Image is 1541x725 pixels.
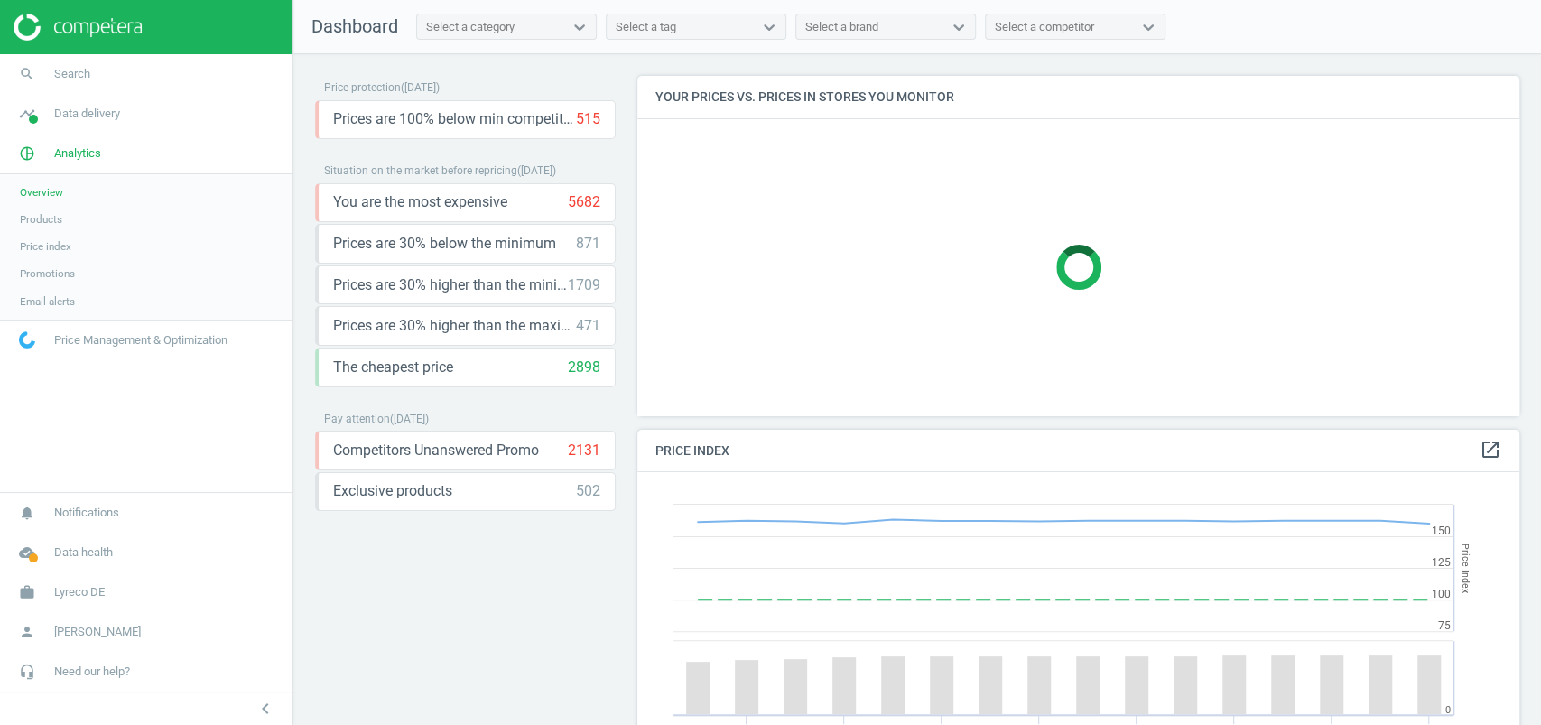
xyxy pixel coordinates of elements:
span: Analytics [54,145,101,162]
div: 1709 [568,275,600,295]
h4: Price Index [637,430,1519,472]
h4: Your prices vs. prices in stores you monitor [637,76,1519,118]
span: Prices are 30% higher than the minimum [333,275,568,295]
div: 2898 [568,358,600,377]
div: 2131 [568,441,600,460]
span: Pay attention [324,413,390,425]
span: Dashboard [311,15,398,37]
i: chevron_left [255,698,276,720]
span: ( [DATE] ) [390,413,429,425]
i: pie_chart_outlined [10,136,44,171]
span: Price index [20,239,71,254]
span: Exclusive products [333,481,452,501]
span: Lyreco DE [54,584,105,600]
span: ( [DATE] ) [401,81,440,94]
span: You are the most expensive [333,192,507,212]
div: 471 [576,316,600,336]
div: Select a brand [805,19,878,35]
span: Overview [20,185,63,200]
span: The cheapest price [333,358,453,377]
button: chevron_left [243,697,288,720]
text: 75 [1438,619,1451,632]
div: Select a competitor [995,19,1094,35]
span: Price protection [324,81,401,94]
div: 515 [576,109,600,129]
span: Prices are 30% higher than the maximal [333,316,576,336]
text: 150 [1432,525,1451,537]
i: headset_mic [10,655,44,689]
img: ajHJNr6hYgQAAAAASUVORK5CYII= [14,14,142,41]
span: Search [54,66,90,82]
i: work [10,575,44,609]
i: timeline [10,97,44,131]
span: Data health [54,544,113,561]
div: Select a tag [616,19,676,35]
span: Price Management & Optimization [54,332,227,349]
span: Prices are 100% below min competitor [333,109,576,129]
span: Situation on the market before repricing [324,164,517,177]
tspan: Price Index [1460,544,1471,593]
span: Notifications [54,505,119,521]
a: open_in_new [1480,439,1501,462]
span: Products [20,212,62,227]
i: person [10,615,44,649]
span: Data delivery [54,106,120,122]
span: ( [DATE] ) [517,164,556,177]
span: Competitors Unanswered Promo [333,441,539,460]
div: 502 [576,481,600,501]
span: Prices are 30% below the minimum [333,234,556,254]
span: Need our help? [54,664,130,680]
div: Select a category [426,19,515,35]
text: 0 [1445,704,1451,716]
span: Email alerts [20,294,75,309]
text: 125 [1432,556,1451,569]
i: search [10,57,44,91]
div: 871 [576,234,600,254]
i: notifications [10,496,44,530]
i: cloud_done [10,535,44,570]
text: 100 [1432,588,1451,600]
div: 5682 [568,192,600,212]
i: open_in_new [1480,439,1501,460]
span: [PERSON_NAME] [54,624,141,640]
span: Promotions [20,266,75,281]
img: wGWNvw8QSZomAAAAABJRU5ErkJggg== [19,331,35,349]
